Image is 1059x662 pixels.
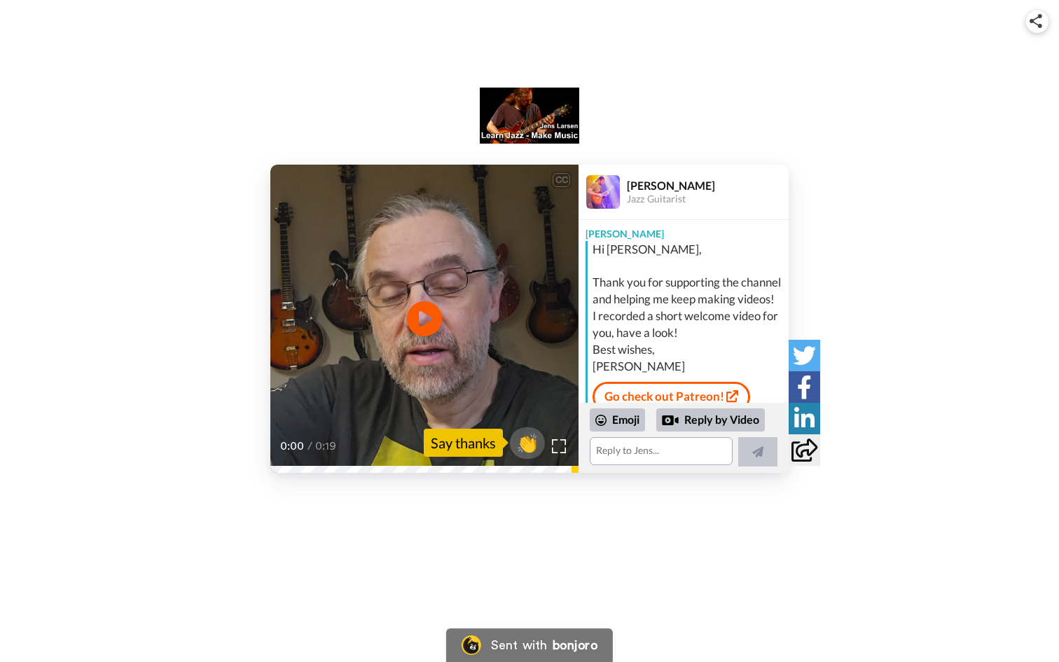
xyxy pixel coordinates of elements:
div: Jazz Guitarist [627,193,788,205]
span: 👏 [510,432,545,454]
span: 0:19 [315,438,340,455]
img: Full screen [552,439,566,453]
span: / [307,438,312,455]
div: Reply by Video [662,412,679,429]
div: CC [553,173,570,187]
img: logo [480,88,579,144]
button: 👏 [510,427,545,459]
div: Reply by Video [656,408,765,432]
div: Say thanks [424,429,503,457]
div: [PERSON_NAME] [579,220,789,241]
div: Hi [PERSON_NAME], Thank you for supporting the channel and helping me keep making videos! I recor... [593,241,785,375]
div: Emoji [590,408,645,431]
a: Go check out Patreon! [593,382,750,411]
span: 0:00 [280,438,305,455]
img: ic_share.svg [1030,14,1042,28]
div: [PERSON_NAME] [627,179,788,192]
img: Profile Image [586,175,620,209]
